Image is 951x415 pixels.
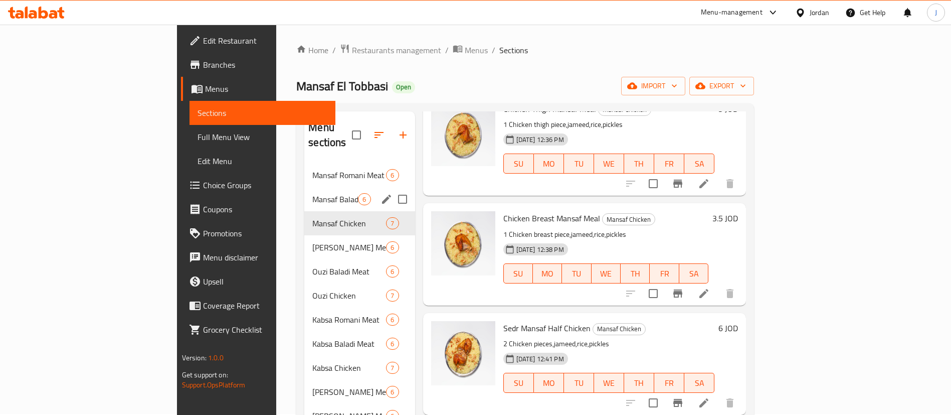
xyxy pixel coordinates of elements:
[658,376,680,390] span: FR
[387,267,398,276] span: 6
[698,178,710,190] a: Edit menu item
[810,7,829,18] div: Jordan
[181,294,336,318] a: Coverage Report
[628,157,650,171] span: TH
[718,282,742,306] button: delete
[503,373,534,393] button: SU
[621,263,650,284] button: TH
[564,373,594,393] button: TU
[666,391,690,415] button: Branch-specific-item
[431,102,495,166] img: Chicken Thigh Mansaf Meal
[503,338,715,350] p: 2 Chicken pieces,jameed,rice,pickles
[312,241,386,253] div: Ouzi Romani Meat
[603,214,655,225] span: Mansaf Chicken
[534,154,564,174] button: MO
[312,386,386,398] span: [PERSON_NAME] Meat
[198,131,328,143] span: Full Menu View
[624,373,654,393] button: TH
[387,291,398,301] span: 7
[697,80,746,92] span: export
[386,265,399,278] div: items
[386,362,399,374] div: items
[304,211,415,235] div: Mansaf Chicken7
[568,157,590,171] span: TU
[679,263,708,284] button: SA
[387,171,398,180] span: 6
[592,263,621,284] button: WE
[387,219,398,228] span: 7
[712,211,738,225] h6: 3.5 JOD
[688,376,710,390] span: SA
[718,172,742,196] button: delete
[512,354,568,364] span: [DATE] 12:41 PM
[198,155,328,167] span: Edit Menu
[499,44,528,56] span: Sections
[312,338,386,350] span: Kabsa Baladi Meat
[534,373,564,393] button: MO
[650,263,679,284] button: FR
[203,35,328,47] span: Edit Restaurant
[666,172,690,196] button: Branch-specific-item
[594,373,624,393] button: WE
[538,376,560,390] span: MO
[624,154,654,174] button: TH
[312,193,358,205] div: Mansaf Baladi Meat
[503,154,534,174] button: SU
[564,154,594,174] button: TU
[189,149,336,173] a: Edit Menu
[391,123,415,147] button: Add section
[312,217,386,229] div: Mansaf Chicken
[352,44,441,56] span: Restaurants management
[718,321,738,335] h6: 6 JOD
[181,29,336,53] a: Edit Restaurant
[387,315,398,325] span: 6
[387,339,398,349] span: 6
[512,135,568,145] span: [DATE] 12:36 PM
[181,318,336,342] a: Grocery Checklist
[392,81,415,93] div: Open
[698,288,710,300] a: Edit menu item
[537,266,558,281] span: MO
[386,338,399,350] div: items
[379,192,394,207] button: edit
[701,7,763,19] div: Menu-management
[621,77,685,95] button: import
[181,53,336,77] a: Branches
[503,118,715,131] p: 1 Chicken thigh piece,jameed,rice,pickles
[312,169,386,181] span: Mansaf Romani Meat
[628,376,650,390] span: TH
[304,332,415,356] div: Kabsa Baladi Meat6
[346,124,367,146] span: Select all sections
[718,102,738,116] h6: 3 JOD
[503,263,533,284] button: SU
[304,187,415,211] div: Mansaf Baladi Meat6edit
[683,266,704,281] span: SA
[654,266,675,281] span: FR
[512,245,568,254] span: [DATE] 12:38 PM
[689,77,754,95] button: export
[181,77,336,101] a: Menus
[643,392,664,413] span: Select to update
[181,173,336,197] a: Choice Groups
[181,221,336,245] a: Promotions
[568,376,590,390] span: TU
[203,179,328,191] span: Choice Groups
[203,203,328,215] span: Coupons
[658,157,680,171] span: FR
[304,235,415,259] div: [PERSON_NAME] Meat6
[312,241,386,253] span: [PERSON_NAME] Meat
[492,44,495,56] li: /
[508,376,530,390] span: SU
[189,125,336,149] a: Full Menu View
[312,314,386,326] span: Kabsa Romani Meat
[386,314,399,326] div: items
[386,241,399,253] div: items
[562,263,591,284] button: TU
[654,154,684,174] button: FR
[312,265,386,278] div: Ouzi Baladi Meat
[208,351,224,364] span: 1.0.0
[367,123,391,147] span: Sort sections
[203,324,328,336] span: Grocery Checklist
[666,282,690,306] button: Branch-specific-item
